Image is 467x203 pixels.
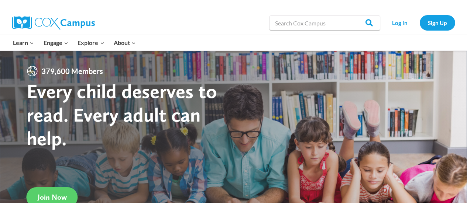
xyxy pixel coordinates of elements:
[114,38,136,48] span: About
[38,65,106,77] span: 379,600 Members
[44,38,68,48] span: Engage
[13,38,34,48] span: Learn
[38,193,67,202] span: Join Now
[384,15,455,30] nav: Secondary Navigation
[269,15,380,30] input: Search Cox Campus
[420,15,455,30] a: Sign Up
[8,35,141,50] nav: Primary Navigation
[27,79,217,150] strong: Every child deserves to read. Every adult can help.
[12,16,95,29] img: Cox Campus
[78,38,104,48] span: Explore
[384,15,416,30] a: Log In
